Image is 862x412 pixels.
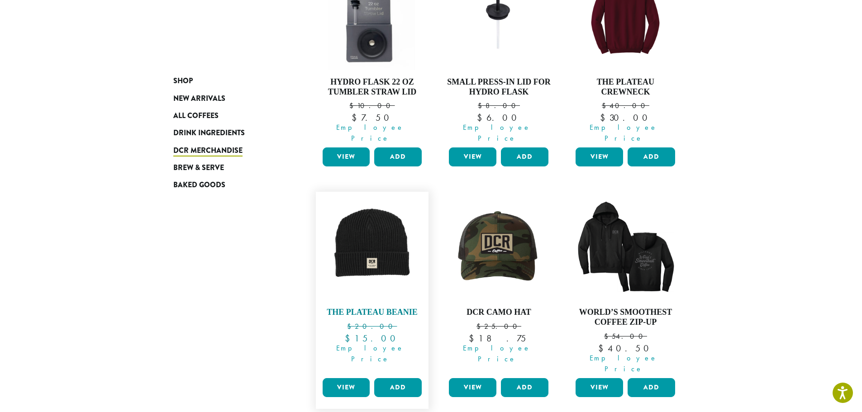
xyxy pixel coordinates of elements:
span: Employee Price [570,353,677,374]
span: $ [345,332,354,344]
a: View [323,147,370,166]
a: DCR Merchandise [173,142,282,159]
span: Employee Price [443,122,551,144]
h4: The Plateau Crewneck [573,77,677,97]
bdi: 40.00 [602,101,649,110]
a: View [576,378,623,397]
bdi: 40.50 [598,342,652,354]
img: WorldsSmoothest_Black_DoubleSidedFullZipHoodie-e1698436536915.png [573,196,677,300]
bdi: 8.00 [478,101,520,110]
span: $ [604,331,612,341]
bdi: 54.00 [604,331,647,341]
a: View [323,378,370,397]
span: All Coffees [173,110,219,122]
h4: Small Press-in Lid for Hydro Flask [447,77,551,97]
bdi: 15.00 [345,332,399,344]
a: View [449,147,496,166]
a: Baked Goods [173,176,282,194]
button: Add [501,147,548,166]
a: DCR Camo Hat $25.00 Employee Price [447,196,551,374]
span: $ [347,322,355,331]
h4: DCR Camo Hat [447,308,551,317]
a: View [449,378,496,397]
bdi: 10.00 [349,101,395,110]
span: New Arrivals [173,93,225,104]
a: The Plateau Beanie $20.00 Employee Price [320,196,424,374]
button: Add [628,147,675,166]
span: $ [476,322,484,331]
h4: Hydro Flask 22 oz Tumbler Straw Lid [320,77,424,97]
a: Shop [173,72,282,90]
a: World’s Smoothest Coffee Zip-Up $54.00 Employee Price [573,196,677,374]
span: Employee Price [570,122,677,144]
span: $ [469,332,478,344]
span: Shop [173,76,193,87]
span: $ [349,101,357,110]
a: View [576,147,623,166]
bdi: 20.00 [347,322,397,331]
span: Drink Ingredients [173,128,245,139]
span: $ [477,112,486,123]
img: LO3573.01.png [447,196,551,300]
span: Brew & Serve [173,162,224,174]
bdi: 7.50 [352,112,393,123]
img: Beanie_Black-e1700260431294.png [320,196,424,300]
bdi: 30.00 [600,112,651,123]
button: Add [374,378,422,397]
button: Add [628,378,675,397]
bdi: 25.00 [476,322,521,331]
bdi: 6.00 [477,112,520,123]
h4: The Plateau Beanie [320,308,424,317]
button: Add [374,147,422,166]
span: Employee Price [317,343,424,365]
span: $ [602,101,610,110]
span: $ [598,342,608,354]
span: Employee Price [317,122,424,144]
span: $ [478,101,486,110]
a: New Arrivals [173,90,282,107]
a: All Coffees [173,107,282,124]
span: $ [600,112,610,123]
span: $ [352,112,361,123]
span: Employee Price [443,343,551,365]
button: Add [501,378,548,397]
span: DCR Merchandise [173,145,243,156]
bdi: 18.75 [469,332,529,344]
a: Brew & Serve [173,159,282,176]
span: Baked Goods [173,180,225,191]
h4: World’s Smoothest Coffee Zip-Up [573,308,677,327]
a: Drink Ingredients [173,124,282,142]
